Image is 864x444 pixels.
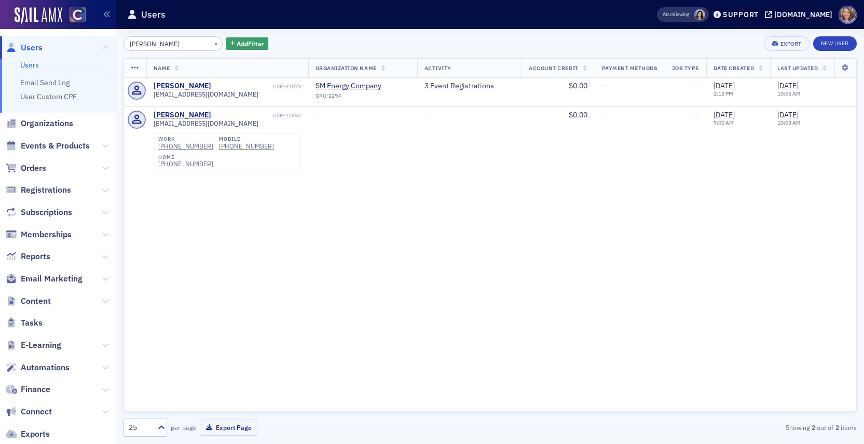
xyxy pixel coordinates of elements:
a: [PHONE_NUMBER] [219,142,274,150]
a: Finance [6,384,50,395]
a: [PERSON_NAME] [154,82,211,91]
a: Memberships [6,229,72,240]
span: — [693,110,699,119]
strong: 2 [810,423,817,432]
span: [EMAIL_ADDRESS][DOMAIN_NAME] [154,90,258,98]
div: work [158,136,213,142]
a: [PHONE_NUMBER] [158,142,213,150]
span: Last Updated [777,64,818,72]
div: Export [780,41,802,47]
span: — [316,110,321,119]
span: Stacy Svendsen [694,9,705,20]
h1: Users [141,8,166,21]
span: [DATE] [777,81,799,90]
a: 3 Event Registrations [424,82,494,91]
a: SM Energy Company [316,82,410,91]
a: New User [813,36,857,51]
span: Payment Methods [602,64,657,72]
a: Reports [6,251,50,262]
span: [DATE] [714,110,735,119]
button: × [212,38,221,48]
span: Events & Products [21,140,90,152]
span: Organizations [21,118,73,129]
span: — [602,81,608,90]
span: Job Type [672,64,699,72]
span: Subscriptions [21,207,72,218]
button: Export [764,36,809,51]
a: [PHONE_NUMBER] [158,160,213,168]
span: Connect [21,406,52,418]
span: [DATE] [714,81,735,90]
a: Events & Products [6,140,90,152]
a: Email Marketing [6,273,83,285]
div: Support [723,10,759,19]
a: Exports [6,428,50,440]
span: E-Learning [21,340,61,351]
span: [EMAIL_ADDRESS][DOMAIN_NAME] [154,119,258,127]
div: Showing out of items [620,423,857,432]
span: $0.00 [569,81,587,90]
div: USR-31879 [213,83,301,90]
span: Registrations [21,184,71,196]
div: [DOMAIN_NAME] [774,10,832,19]
input: Search… [124,36,223,51]
span: — [693,81,699,90]
a: Users [6,42,43,53]
img: SailAMX [15,7,62,24]
a: Subscriptions [6,207,72,218]
a: View Homepage [62,7,86,24]
div: Also [663,11,673,18]
span: Users [21,42,43,53]
span: Viewing [663,11,689,18]
time: 7:00 AM [714,119,734,126]
span: Memberships [21,229,72,240]
span: Automations [21,362,70,373]
a: Email Send Log [20,78,70,87]
a: Organizations [6,118,73,129]
span: — [602,110,608,119]
div: ORG-2294 [316,92,410,103]
div: home [158,154,213,160]
span: $0.00 [569,110,587,119]
a: Registrations [6,184,71,196]
span: Profile [839,6,857,24]
span: Date Created [714,64,754,72]
a: E-Learning [6,340,61,351]
button: AddFilter [226,37,269,50]
a: Users [20,60,39,70]
img: SailAMX [70,7,86,23]
span: Name [154,64,170,72]
span: Tasks [21,317,43,329]
a: Automations [6,362,70,373]
div: USR-12693 [213,112,301,119]
span: Orders [21,163,46,174]
span: Content [21,295,51,307]
label: per page [171,423,196,432]
a: Tasks [6,317,43,329]
span: Account Credit [529,64,578,72]
time: 10:05 AM [777,90,801,97]
a: Content [6,295,51,307]
span: Reports [21,251,50,262]
a: [PERSON_NAME] [154,111,211,120]
a: Orders [6,163,46,174]
div: mobile [219,136,274,142]
span: Email Marketing [21,273,83,285]
div: 25 [129,422,152,433]
span: Organization Name [316,64,377,72]
button: Export Page [200,420,257,436]
strong: 2 [833,423,841,432]
a: User Custom CPE [20,92,77,101]
time: 2:12 PM [714,90,733,97]
a: Connect [6,406,52,418]
span: Add Filter [237,39,264,48]
time: 10:03 AM [777,119,801,126]
span: Exports [21,428,50,440]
